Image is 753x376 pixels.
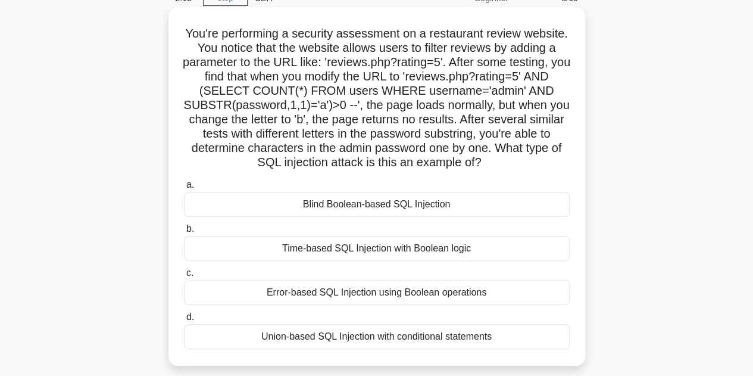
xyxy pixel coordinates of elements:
div: Blind Boolean-based SQL Injection [184,192,570,217]
span: a. [186,179,194,189]
div: Time-based SQL Injection with Boolean logic [184,236,570,261]
span: c. [186,268,193,278]
div: Union-based SQL Injection with conditional statements [184,324,570,349]
span: d. [186,312,194,322]
h5: You're performing a security assessment on a restaurant review website. You notice that the websi... [183,26,571,170]
div: Error-based SQL Injection using Boolean operations [184,280,570,305]
span: b. [186,223,194,234]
